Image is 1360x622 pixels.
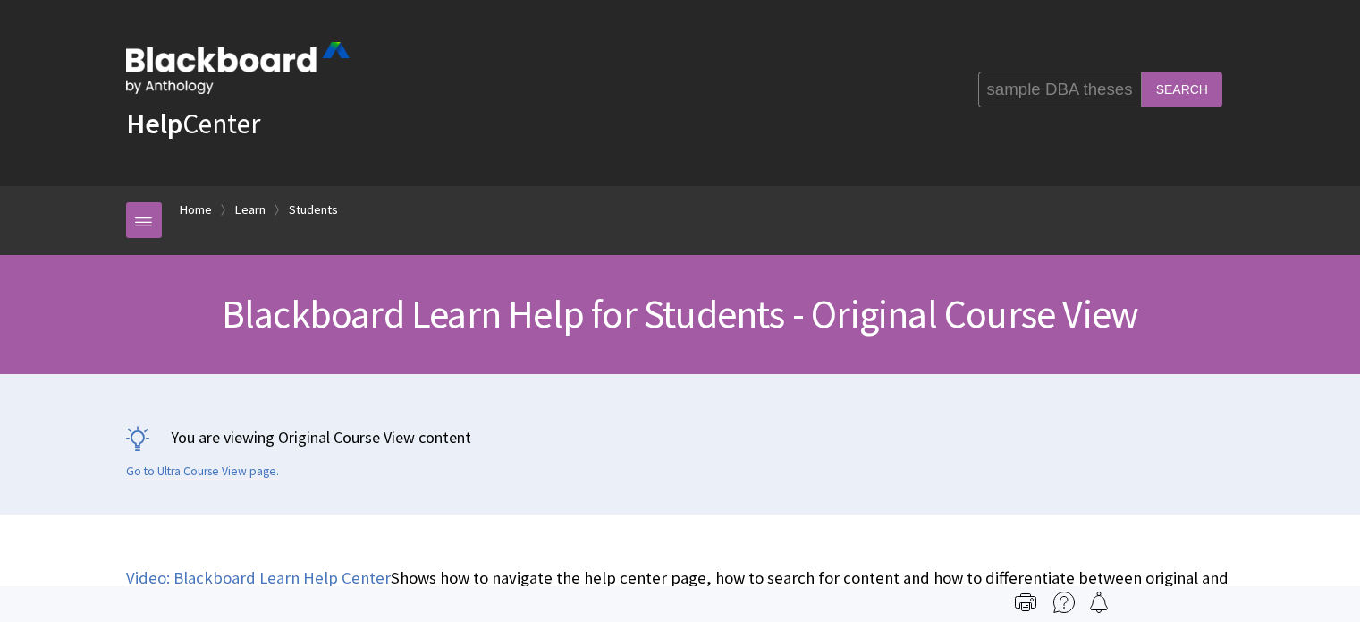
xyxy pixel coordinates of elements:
[126,464,279,480] a: Go to Ultra Course View page.
[126,42,350,94] img: Blackboard by Anthology
[126,567,1235,613] p: Shows how to navigate the help center page, how to search for content and how to differentiate be...
[289,199,338,221] a: Students
[126,426,1235,448] p: You are viewing Original Course View content
[126,567,391,589] a: Video: Blackboard Learn Help Center
[1142,72,1222,107] input: Search
[1015,592,1036,613] img: Print
[126,106,260,141] a: HelpCenter
[126,106,182,141] strong: Help
[1053,592,1075,613] img: More help
[180,199,212,221] a: Home
[222,289,1138,338] span: Blackboard Learn Help for Students - Original Course View
[235,199,266,221] a: Learn
[1088,592,1110,613] img: Follow this page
